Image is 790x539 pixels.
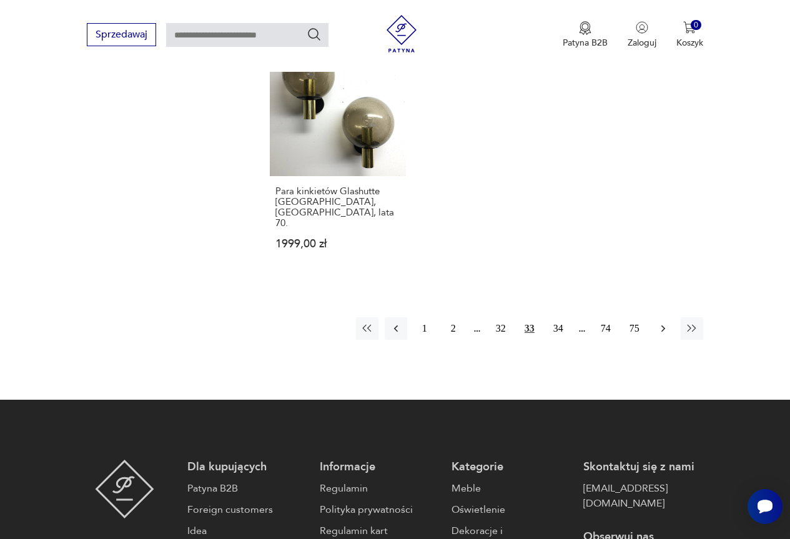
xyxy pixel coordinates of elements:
[490,317,512,340] button: 32
[628,21,656,49] button: Zaloguj
[187,460,307,475] p: Dla kupujących
[583,460,703,475] p: Skontaktuj się z nami
[636,21,648,34] img: Ikonka użytkownika
[187,502,307,517] a: Foreign customers
[275,239,400,249] p: 1999,00 zł
[676,21,703,49] button: 0Koszyk
[628,37,656,49] p: Zaloguj
[187,523,307,538] a: Idea
[452,481,571,496] a: Meble
[563,21,608,49] a: Ikona medaluPatyna B2B
[623,317,646,340] button: 75
[187,481,307,496] a: Patyna B2B
[676,37,703,49] p: Koszyk
[307,27,322,42] button: Szukaj
[691,20,701,31] div: 0
[320,502,439,517] a: Polityka prywatności
[579,21,591,35] img: Ikona medalu
[563,37,608,49] p: Patyna B2B
[270,41,406,274] a: Para kinkietów Glashutte Limburg, Niemcy, lata 70.Para kinkietów Glashutte [GEOGRAPHIC_DATA], [GE...
[563,21,608,49] button: Patyna B2B
[413,317,436,340] button: 1
[452,460,571,475] p: Kategorie
[748,489,783,524] iframe: Smartsupp widget button
[320,481,439,496] a: Regulamin
[87,23,156,46] button: Sprzedawaj
[275,186,400,229] h3: Para kinkietów Glashutte [GEOGRAPHIC_DATA], [GEOGRAPHIC_DATA], lata 70.
[383,15,420,52] img: Patyna - sklep z meblami i dekoracjami vintage
[518,317,541,340] button: 33
[87,31,156,40] a: Sprzedawaj
[320,460,439,475] p: Informacje
[95,460,154,518] img: Patyna - sklep z meblami i dekoracjami vintage
[442,317,465,340] button: 2
[583,481,703,511] a: [EMAIL_ADDRESS][DOMAIN_NAME]
[595,317,617,340] button: 74
[452,502,571,517] a: Oświetlenie
[547,317,570,340] button: 34
[683,21,696,34] img: Ikona koszyka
